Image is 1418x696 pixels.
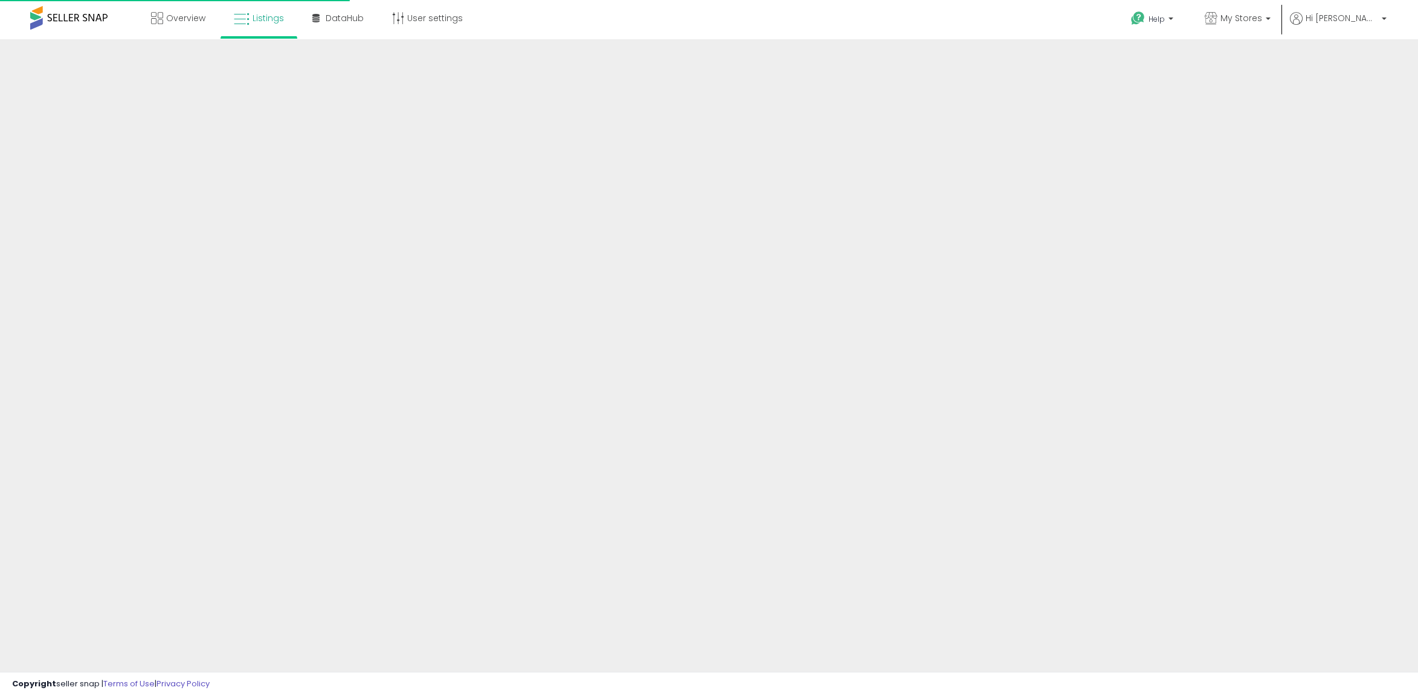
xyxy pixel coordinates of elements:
[253,12,284,24] span: Listings
[326,12,364,24] span: DataHub
[1149,14,1165,24] span: Help
[1290,12,1387,39] a: Hi [PERSON_NAME]
[1306,12,1378,24] span: Hi [PERSON_NAME]
[1130,11,1146,26] i: Get Help
[166,12,205,24] span: Overview
[1220,12,1262,24] span: My Stores
[1121,2,1185,39] a: Help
